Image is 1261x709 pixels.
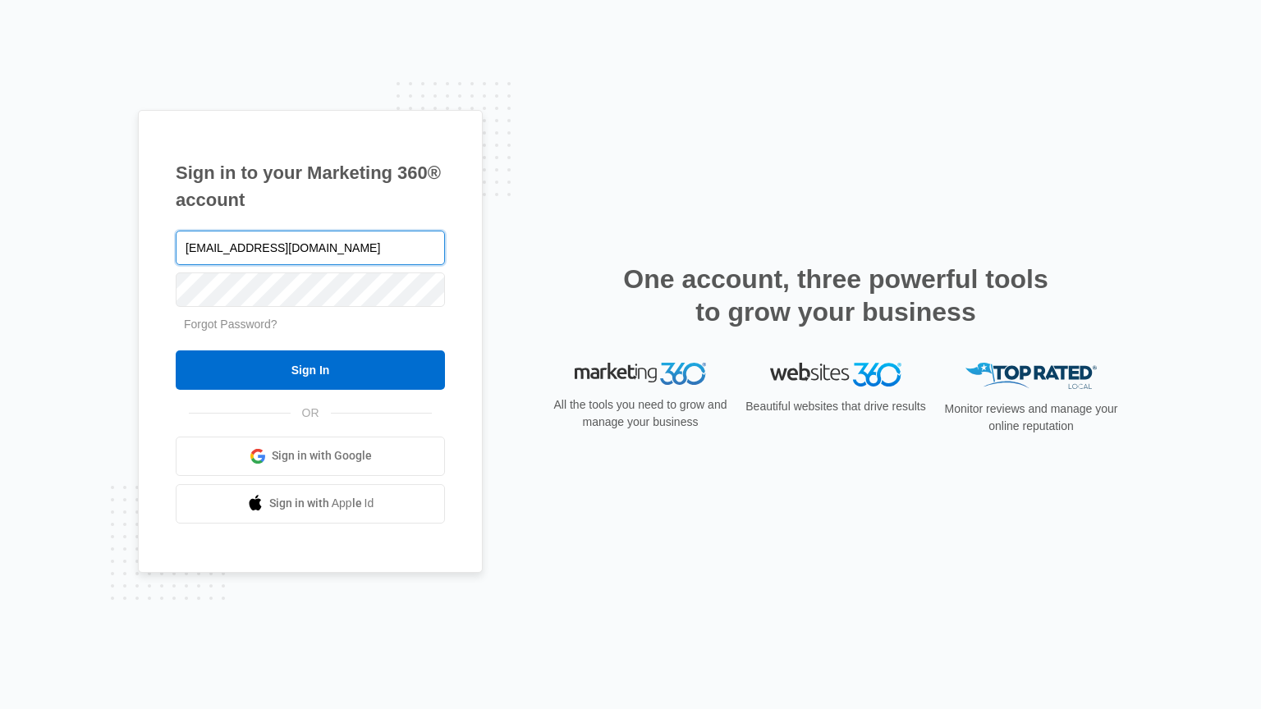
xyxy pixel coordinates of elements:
[176,437,445,476] a: Sign in with Google
[939,400,1123,435] p: Monitor reviews and manage your online reputation
[548,396,732,431] p: All the tools you need to grow and manage your business
[176,484,445,524] a: Sign in with Apple Id
[770,363,901,387] img: Websites 360
[176,159,445,213] h1: Sign in to your Marketing 360® account
[291,405,331,422] span: OR
[575,363,706,386] img: Marketing 360
[965,363,1097,390] img: Top Rated Local
[176,350,445,390] input: Sign In
[744,398,928,415] p: Beautiful websites that drive results
[176,231,445,265] input: Email
[269,495,374,512] span: Sign in with Apple Id
[184,318,277,331] a: Forgot Password?
[272,447,372,464] span: Sign in with Google
[618,263,1053,328] h2: One account, three powerful tools to grow your business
